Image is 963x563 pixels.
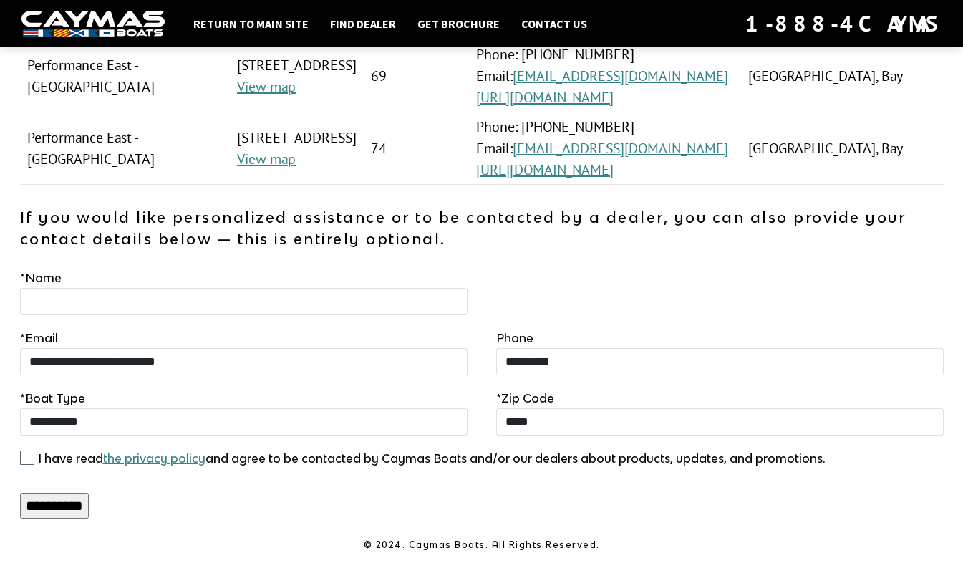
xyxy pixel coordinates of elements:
[476,88,614,107] a: [URL][DOMAIN_NAME]
[496,390,554,407] label: Zip Code
[20,206,944,249] p: If you would like personalized assistance or to be contacted by a dealer, you can also provide yo...
[469,112,741,185] td: Phone: [PHONE_NUMBER] Email:
[20,539,944,552] p: © 2024. Caymas Boats. All Rights Reserved.
[514,14,594,33] a: Contact Us
[21,11,165,37] img: white-logo-c9c8dbefe5ff5ceceb0f0178aa75bf4bb51f6bca0971e226c86eb53dfe498488.png
[38,450,826,467] label: I have read and agree to be contacted by Caymas Boats and/or our dealers about products, updates,...
[741,40,944,112] td: [GEOGRAPHIC_DATA], Bay
[469,40,741,112] td: Phone: [PHONE_NUMBER] Email:
[103,451,205,466] a: the privacy policy
[20,269,62,287] label: Name
[186,14,316,33] a: Return to main site
[410,14,507,33] a: Get Brochure
[476,160,614,179] a: [URL][DOMAIN_NAME]
[741,112,944,185] td: [GEOGRAPHIC_DATA], Bay
[745,8,942,39] div: 1-888-4CAYMAS
[237,77,296,96] a: View map
[364,112,469,185] td: 74
[230,40,364,112] td: [STREET_ADDRESS]
[513,67,728,85] a: [EMAIL_ADDRESS][DOMAIN_NAME]
[364,40,469,112] td: 69
[513,139,728,158] a: [EMAIL_ADDRESS][DOMAIN_NAME]
[496,329,533,347] label: Phone
[20,390,85,407] label: Boat Type
[323,14,403,33] a: Find Dealer
[237,150,296,168] a: View map
[20,329,58,347] label: Email
[20,112,231,185] td: Performance East - [GEOGRAPHIC_DATA]
[20,40,231,112] td: Performance East - [GEOGRAPHIC_DATA]
[230,112,364,185] td: [STREET_ADDRESS]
